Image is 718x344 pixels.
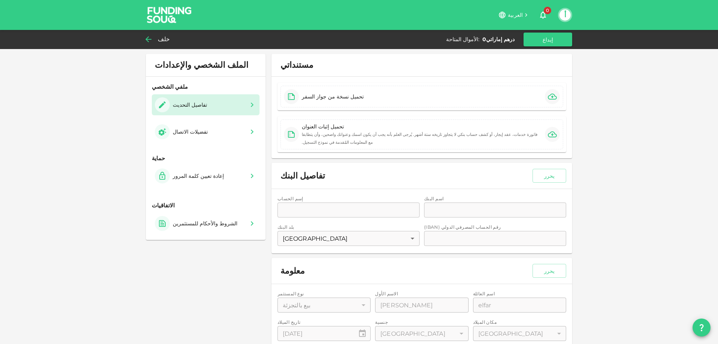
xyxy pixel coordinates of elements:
[482,36,486,43] font: 0
[173,128,208,135] font: تفضيلات الاتصال
[173,101,207,108] font: تفاصيل التحديث
[302,123,344,130] font: تحميل إثبات العنوان
[544,173,555,179] font: يحرر
[446,36,478,43] font: الأموال المتاحة
[564,11,566,19] font: أ
[173,173,224,179] font: إعادة تعيين كلمة المرور
[543,36,553,43] font: إيداع
[152,83,188,90] font: ملفي الشخصي
[546,7,549,13] font: 0
[173,220,237,227] font: الشروط والأحكام للمستثمرين
[152,155,165,162] font: حماية
[486,36,515,43] font: درهم إماراتي
[280,60,313,70] font: مستنداتي
[302,132,537,145] font: فاتورة خدمات، عقد إيجار، أو كشف حساب بنكي لا يتجاوز تاريخه ستة أشهر. يُرجى العلم بأنه يجب أن يكون...
[544,268,555,274] font: يحرر
[280,266,305,276] font: معلومة
[152,202,175,209] font: الاتفاقيات
[533,264,566,278] button: يحرر
[508,12,523,18] font: العربية
[524,33,572,46] button: إيداع
[478,36,479,43] font: :
[693,319,711,337] button: سؤال
[158,36,170,43] font: خلف
[533,169,566,183] button: يحرر
[302,93,364,100] font: تحميل نسخة من جواز السفر
[536,7,550,22] button: 0
[280,171,325,181] font: تفاصيل البنك
[559,9,571,21] button: أ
